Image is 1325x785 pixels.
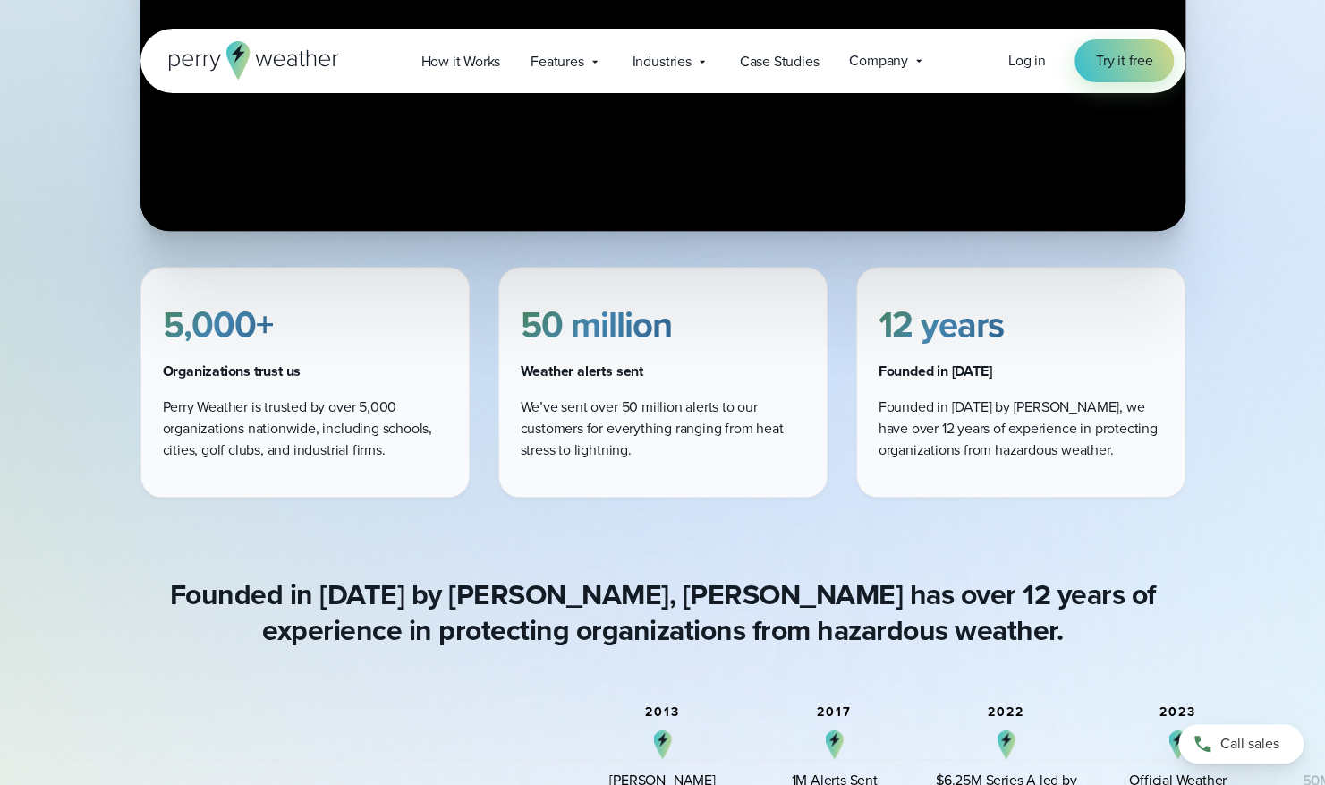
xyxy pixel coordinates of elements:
span: Log in [1008,50,1046,71]
h4: 2023 [1159,705,1196,720]
span: Try it free [1096,50,1153,72]
h4: 2017 [817,705,852,720]
h4: 2022 [988,705,1024,720]
h5: Weather alerts sent [521,361,805,382]
h4: Founded in [DATE] by [PERSON_NAME], [PERSON_NAME] has over 12 years of experience in protecting o... [140,576,1185,648]
h4: Organizations trust us [163,361,447,382]
span: Features [531,51,583,73]
a: How it Works [405,43,515,80]
span: Call sales [1220,733,1279,755]
a: Call sales [1178,724,1304,764]
span: Industries [633,51,692,73]
h4: 2013 [645,705,680,720]
a: Try it free [1074,39,1175,82]
strong: 50 million [521,298,672,351]
p: Perry Weather is trusted by over 5,000 organizations nationwide, including schools, cities, golf ... [163,397,447,461]
span: Company [849,50,908,72]
span: How it Works [420,51,500,73]
p: We’ve sent over 50 million alerts to our customers for everything ranging from heat stress to lig... [521,397,805,461]
a: Log in [1008,50,1046,72]
span: Case Studies [740,51,820,73]
a: Case Studies [725,43,835,80]
strong: 5,000+ [163,298,273,351]
p: Founded in [DATE] by [PERSON_NAME], we have over 12 years of experience in protecting organizatio... [879,397,1163,461]
strong: 12 years [879,298,1004,351]
h4: Founded in [DATE] [879,361,1163,382]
